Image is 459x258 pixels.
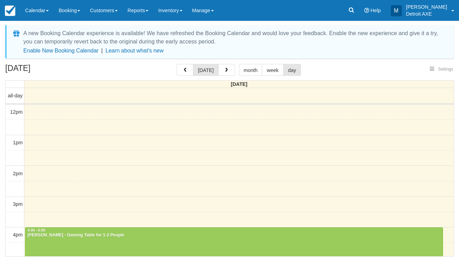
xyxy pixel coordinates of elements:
[364,8,369,13] i: Help
[8,93,23,98] span: all-day
[13,201,23,207] span: 3pm
[262,64,283,76] button: week
[391,5,402,16] div: M
[13,140,23,145] span: 1pm
[239,64,263,76] button: month
[406,3,447,10] p: [PERSON_NAME]
[438,67,453,72] span: Settings
[106,48,164,54] a: Learn about what's new
[193,64,218,76] button: [DATE]
[101,48,103,54] span: |
[13,232,23,237] span: 4pm
[28,228,45,232] span: 4:00 - 6:00
[406,10,447,17] p: Detroit AXE
[23,47,99,54] button: Enable New Booking Calendar
[27,233,441,238] div: [PERSON_NAME] - Gaming Table for 1-2 People
[231,81,248,87] span: [DATE]
[13,171,23,176] span: 2pm
[5,64,93,77] h2: [DATE]
[5,6,15,16] img: checkfront-main-nav-mini-logo.png
[283,64,301,76] button: day
[371,8,381,13] span: Help
[10,109,23,115] span: 12pm
[23,29,445,46] div: A new Booking Calendar experience is available! We have refreshed the Booking Calendar and would ...
[426,64,457,74] button: Settings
